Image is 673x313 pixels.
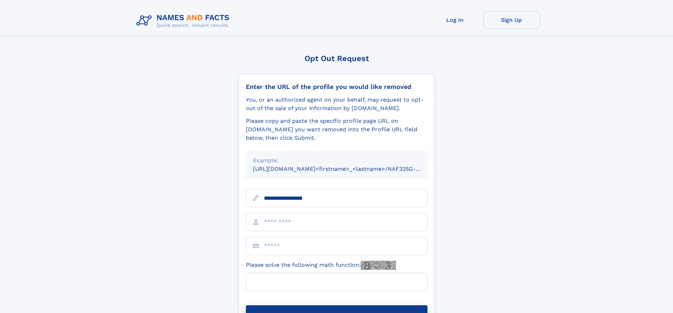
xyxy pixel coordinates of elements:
a: Log In [427,11,483,29]
label: Please solve the following math function: [246,261,396,270]
div: Please copy and paste the specific profile page URL on [DOMAIN_NAME] you want removed into the Pr... [246,117,427,142]
a: Sign Up [483,11,540,29]
div: Example: [253,156,420,165]
img: Logo Names and Facts [134,11,235,30]
div: You, or an authorized agent on your behalf, may request to opt-out of the sale of your informatio... [246,96,427,113]
small: [URL][DOMAIN_NAME]<firstname>_<lastname>/NAF325G-xxxxxxxx [253,165,441,172]
div: Opt Out Request [238,54,435,63]
div: Enter the URL of the profile you would like removed [246,83,427,91]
